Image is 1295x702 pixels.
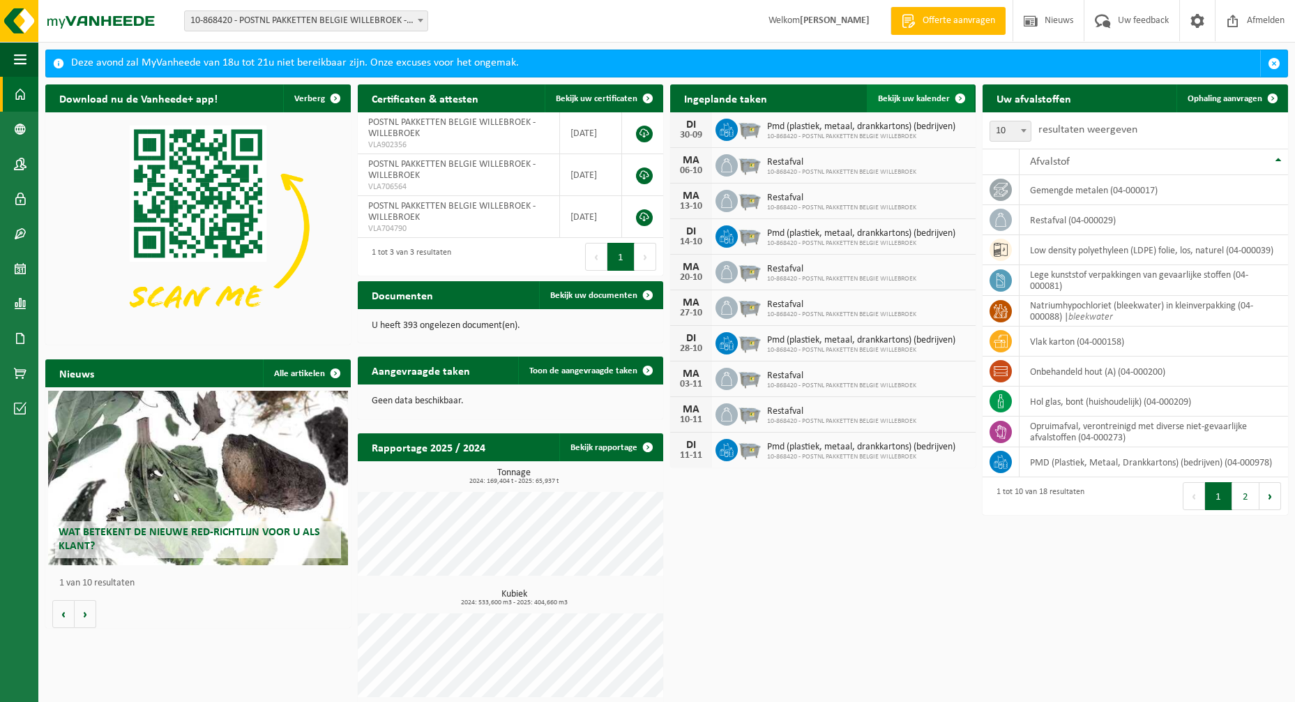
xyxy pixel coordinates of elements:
[767,453,955,461] span: 10-868420 - POSTNL PAKKETTEN BELGIE WILLEBROEK
[677,344,705,354] div: 28-10
[677,155,705,166] div: MA
[677,404,705,415] div: MA
[677,237,705,247] div: 14-10
[738,259,762,283] img: WB-2500-GAL-GY-04
[585,243,607,271] button: Previous
[559,433,662,461] a: Bekijk rapportage
[767,311,916,319] span: 10-868420 - POSTNL PAKKETTEN BELGIE WILLEBROEK
[767,228,955,239] span: Pmd (plastiek, metaal, drankkartons) (bedrijven)
[867,84,974,112] a: Bekijk uw kalender
[1020,175,1288,205] td: gemengde metalen (04-000017)
[767,168,916,177] span: 10-868420 - POSTNL PAKKETTEN BELGIE WILLEBROEK
[767,239,955,248] span: 10-868420 - POSTNL PAKKETTEN BELGIE WILLEBROEK
[71,50,1260,77] div: Deze avond zal MyVanheede van 18u tot 21u niet bereikbaar zijn. Onze excuses voor het ongemak.
[677,308,705,318] div: 27-10
[738,223,762,247] img: WB-2500-GAL-GY-01
[738,401,762,425] img: WB-2500-GAL-GY-04
[990,481,1084,511] div: 1 tot 10 van 18 resultaten
[539,281,662,309] a: Bekijk uw documenten
[7,671,233,702] iframe: chat widget
[1259,482,1281,510] button: Next
[990,121,1031,141] span: 10
[767,417,916,426] span: 10-868420 - POSTNL PAKKETTEN BELGIE WILLEBROEK
[52,600,75,628] button: Vorige
[1176,84,1287,112] a: Ophaling aanvragen
[990,121,1031,142] span: 10
[550,291,637,300] span: Bekijk uw documenten
[677,333,705,344] div: DI
[560,154,622,196] td: [DATE]
[1183,482,1205,510] button: Previous
[372,321,649,331] p: U heeft 393 ongelezen document(en).
[767,371,916,382] span: Restafval
[738,294,762,318] img: WB-2500-GAL-GY-04
[294,94,325,103] span: Verberg
[368,181,549,193] span: VLA706564
[556,94,637,103] span: Bekijk uw certificaten
[677,451,705,461] div: 11-11
[368,140,549,151] span: VLA902356
[1020,327,1288,357] td: vlak karton (04-000158)
[365,478,663,485] span: 2024: 169,404 t - 2025: 65,937 t
[767,346,955,354] span: 10-868420 - POSTNL PAKKETTEN BELGIE WILLEBROEK
[767,264,916,275] span: Restafval
[368,159,536,181] span: POSTNL PAKKETTEN BELGIE WILLEBROEK - WILLEBROEK
[677,166,705,176] div: 06-10
[635,243,656,271] button: Next
[738,366,762,389] img: WB-2500-GAL-GY-04
[1188,94,1262,103] span: Ophaling aanvragen
[738,188,762,211] img: WB-2500-GAL-GY-04
[283,84,349,112] button: Verberg
[767,204,916,212] span: 10-868420 - POSTNL PAKKETTEN BELGIE WILLEBROEK
[1020,417,1288,447] td: opruimafval, verontreinigd met diverse niet-gevaarlijke afvalstoffen (04-000273)
[529,366,637,375] span: Toon de aangevraagde taken
[368,223,549,234] span: VLA704790
[560,112,622,154] td: [DATE]
[368,201,536,223] span: POSTNL PAKKETTEN BELGIE WILLEBROEK - WILLEBROEK
[677,119,705,130] div: DI
[185,11,427,31] span: 10-868420 - POSTNL PAKKETTEN BELGIE WILLEBROEK - WILLEBROEK
[767,121,955,133] span: Pmd (plastiek, metaal, drankkartons) (bedrijven)
[1020,357,1288,387] td: onbehandeld hout (A) (04-000200)
[983,84,1085,112] h2: Uw afvalstoffen
[677,226,705,237] div: DI
[738,117,762,140] img: WB-2500-GAL-GY-01
[878,94,950,103] span: Bekijk uw kalender
[1068,312,1113,322] i: bleekwater
[1038,124,1137,135] label: resultaten weergeven
[59,527,320,551] span: Wat betekent de nieuwe RED-richtlijn voor u als klant?
[45,84,232,112] h2: Download nu de Vanheede+ app!
[800,15,870,26] strong: [PERSON_NAME]
[677,191,705,202] div: MA
[545,84,662,112] a: Bekijk uw certificaten
[767,275,916,283] span: 10-868420 - POSTNL PAKKETTEN BELGIE WILLEBROEK
[184,10,428,31] span: 10-868420 - POSTNL PAKKETTEN BELGIE WILLEBROEK - WILLEBROEK
[677,130,705,140] div: 30-09
[677,273,705,283] div: 20-10
[1020,235,1288,265] td: low density polyethyleen (LDPE) folie, los, naturel (04-000039)
[1030,156,1070,167] span: Afvalstof
[767,193,916,204] span: Restafval
[677,415,705,425] div: 10-11
[670,84,781,112] h2: Ingeplande taken
[518,357,662,384] a: Toon de aangevraagde taken
[919,14,999,28] span: Offerte aanvragen
[767,382,916,390] span: 10-868420 - POSTNL PAKKETTEN BELGIE WILLEBROEK
[677,297,705,308] div: MA
[1020,265,1288,296] td: lege kunststof verpakkingen van gevaarlijke stoffen (04-000081)
[45,359,108,387] h2: Nieuws
[59,578,344,588] p: 1 van 10 resultaten
[767,133,955,141] span: 10-868420 - POSTNL PAKKETTEN BELGIE WILLEBROEK
[677,262,705,273] div: MA
[767,442,955,453] span: Pmd (plastiek, metaal, drankkartons) (bedrijven)
[358,357,484,384] h2: Aangevraagde taken
[767,299,916,311] span: Restafval
[358,281,447,308] h2: Documenten
[48,391,347,565] a: Wat betekent de nieuwe RED-richtlijn voor u als klant?
[1020,447,1288,477] td: PMD (Plastiek, Metaal, Drankkartons) (bedrijven) (04-000978)
[767,406,916,417] span: Restafval
[372,396,649,406] p: Geen data beschikbaar.
[767,157,916,168] span: Restafval
[75,600,96,628] button: Volgende
[607,243,635,271] button: 1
